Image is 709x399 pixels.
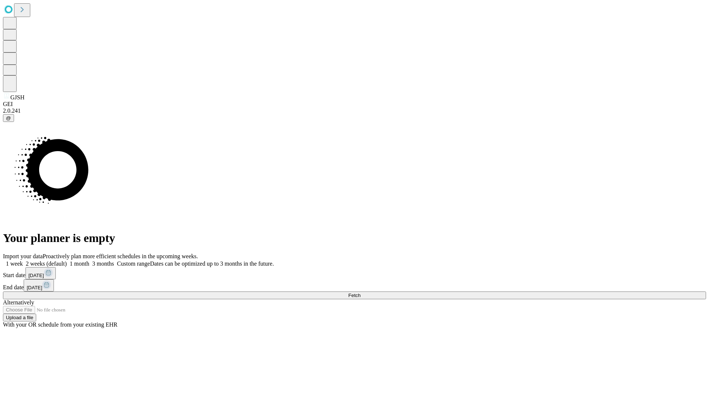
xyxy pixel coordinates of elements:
span: With your OR schedule from your existing EHR [3,321,117,328]
span: Dates can be optimized up to 3 months in the future. [150,260,274,267]
span: Import your data [3,253,43,259]
span: Fetch [348,293,360,298]
button: Fetch [3,291,706,299]
div: 2.0.241 [3,108,706,114]
span: 1 week [6,260,23,267]
div: Start date [3,267,706,279]
div: End date [3,279,706,291]
button: @ [3,114,14,122]
span: GJSH [10,94,24,100]
button: [DATE] [24,279,54,291]
span: Proactively plan more efficient schedules in the upcoming weeks. [43,253,198,259]
h1: Your planner is empty [3,231,706,245]
span: [DATE] [28,273,44,278]
span: 2 weeks (default) [26,260,67,267]
span: Alternatively [3,299,34,306]
button: Upload a file [3,314,36,321]
span: [DATE] [27,285,42,290]
span: @ [6,115,11,121]
span: Custom range [117,260,150,267]
div: GEI [3,101,706,108]
button: [DATE] [25,267,56,279]
span: 1 month [70,260,89,267]
span: 3 months [92,260,114,267]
